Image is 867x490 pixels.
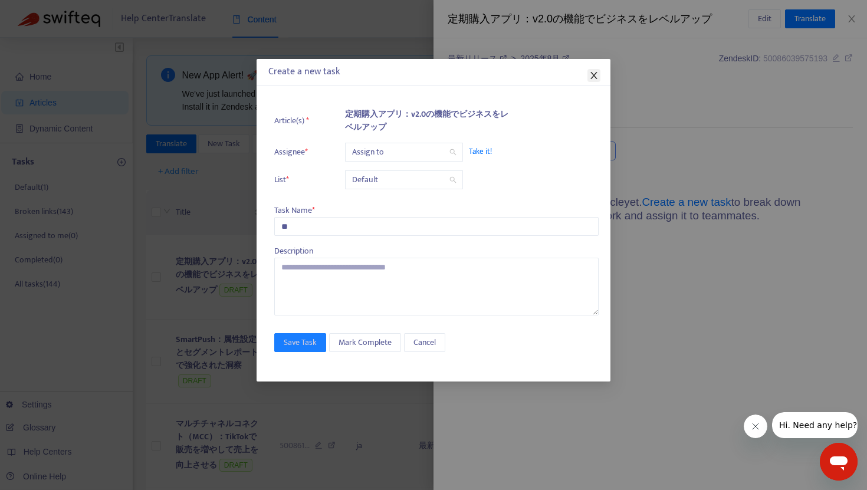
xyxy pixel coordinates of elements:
[274,173,316,186] span: List
[404,333,445,352] button: Cancel
[772,412,858,438] iframe: 会社からのメッセージ
[274,333,326,352] button: Save Task
[274,204,599,217] div: Task Name
[339,336,392,349] span: Mark Complete
[744,415,767,438] iframe: メッセージを閉じる
[329,333,401,352] button: Mark Complete
[268,65,599,79] div: Create a new task
[820,443,858,481] iframe: メッセージングウィンドウを開くボタン
[352,171,456,189] span: Default
[589,71,599,80] span: close
[274,244,313,258] span: Description
[274,114,316,127] span: Article(s)
[274,146,316,159] span: Assignee
[449,176,457,183] span: search
[345,107,508,134] b: 定期購入アプリ：v2.0の機能でビジネスをレベルアップ
[413,336,436,349] span: Cancel
[449,149,457,156] span: search
[587,69,600,82] button: Close
[469,146,587,157] span: Take it!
